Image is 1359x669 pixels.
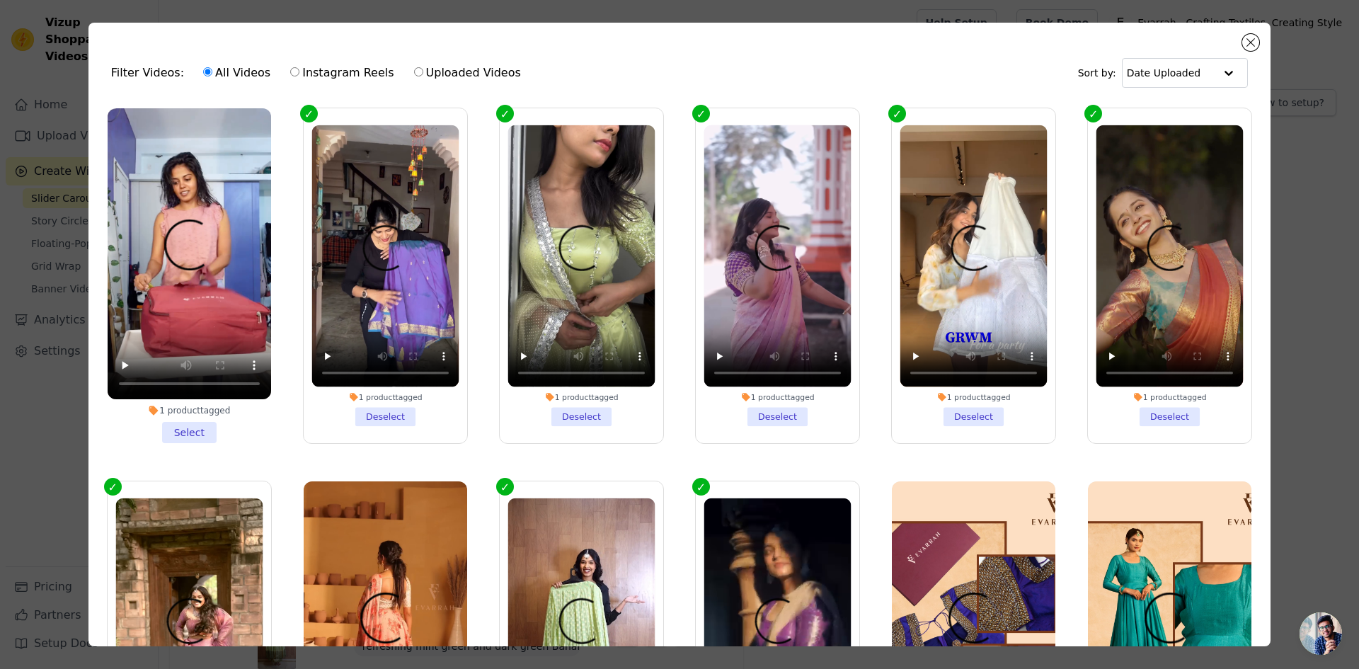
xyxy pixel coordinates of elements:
label: All Videos [202,64,271,82]
label: Uploaded Videos [413,64,522,82]
div: Sort by: [1078,58,1249,88]
div: 1 product tagged [1096,392,1244,402]
label: Instagram Reels [289,64,394,82]
div: Open chat [1300,612,1342,655]
button: Close modal [1242,34,1259,51]
div: 1 product tagged [311,392,459,402]
div: Filter Videos: [111,57,529,89]
div: 1 product tagged [108,405,271,416]
div: 1 product tagged [900,392,1048,402]
div: 1 product tagged [704,392,851,402]
div: 1 product tagged [508,392,655,402]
